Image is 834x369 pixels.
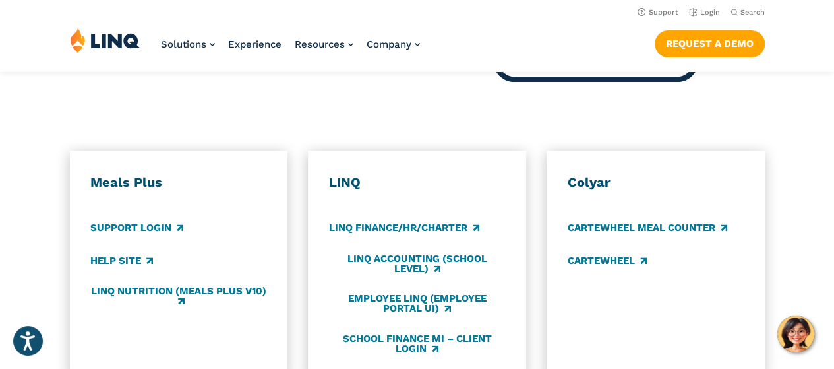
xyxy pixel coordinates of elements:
[689,8,720,17] a: Login
[777,316,814,352] button: Hello, have a question? Let’s chat.
[655,28,765,57] nav: Button Navigation
[740,8,765,17] span: Search
[90,253,153,268] a: Help Site
[90,174,266,191] h3: Meals Plus
[568,253,647,268] a: CARTEWHEEL
[638,8,678,17] a: Support
[730,7,765,17] button: Open Search Bar
[90,221,183,236] a: Support Login
[367,38,411,50] span: Company
[367,38,420,50] a: Company
[568,174,744,191] h3: Colyar
[70,28,140,53] img: LINQ | K‑12 Software
[655,30,765,57] a: Request a Demo
[90,286,266,308] a: LINQ Nutrition (Meals Plus v10)
[329,221,479,236] a: LINQ Finance/HR/Charter
[568,221,727,236] a: CARTEWHEEL Meal Counter
[329,174,505,191] h3: LINQ
[161,38,206,50] span: Solutions
[161,28,420,71] nav: Primary Navigation
[228,38,282,50] a: Experience
[295,38,345,50] span: Resources
[295,38,353,50] a: Resources
[329,293,505,315] a: Employee LINQ (Employee Portal UI)
[161,38,215,50] a: Solutions
[329,253,505,275] a: LINQ Accounting (school level)
[329,333,505,354] a: School Finance MI – Client Login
